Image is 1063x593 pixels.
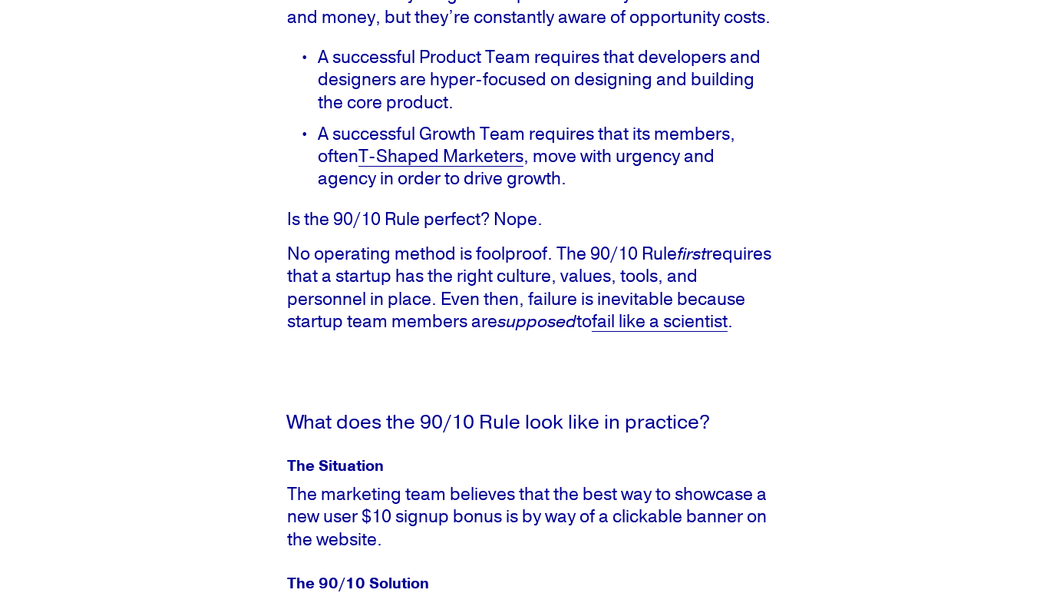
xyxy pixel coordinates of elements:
em: supposed [497,310,576,333]
em: first [677,243,706,265]
strong: The 90/10 Solution [287,574,429,593]
p: A successful Growth Team requires that its members, often , move with urgency and agency in order... [318,123,776,190]
strong: The Situation [287,456,384,475]
a: fail like a scientist [592,310,728,333]
a: T-Shaped Marketers [358,145,523,167]
h3: What does the 90/10 Rule look like in practice? [287,412,776,433]
p: A successful Product Team requires that developers and designers are hyper-focused on designing a... [318,46,776,114]
p: Is the 90/10 Rule perfect? Nope. [287,208,776,230]
p: No operating method is foolproof. The 90/10 Rule requires that a startup has the right culture, v... [287,243,776,333]
p: The marketing team believes that the best way to showcase a new user $10 signup bonus is by way o... [287,483,776,551]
